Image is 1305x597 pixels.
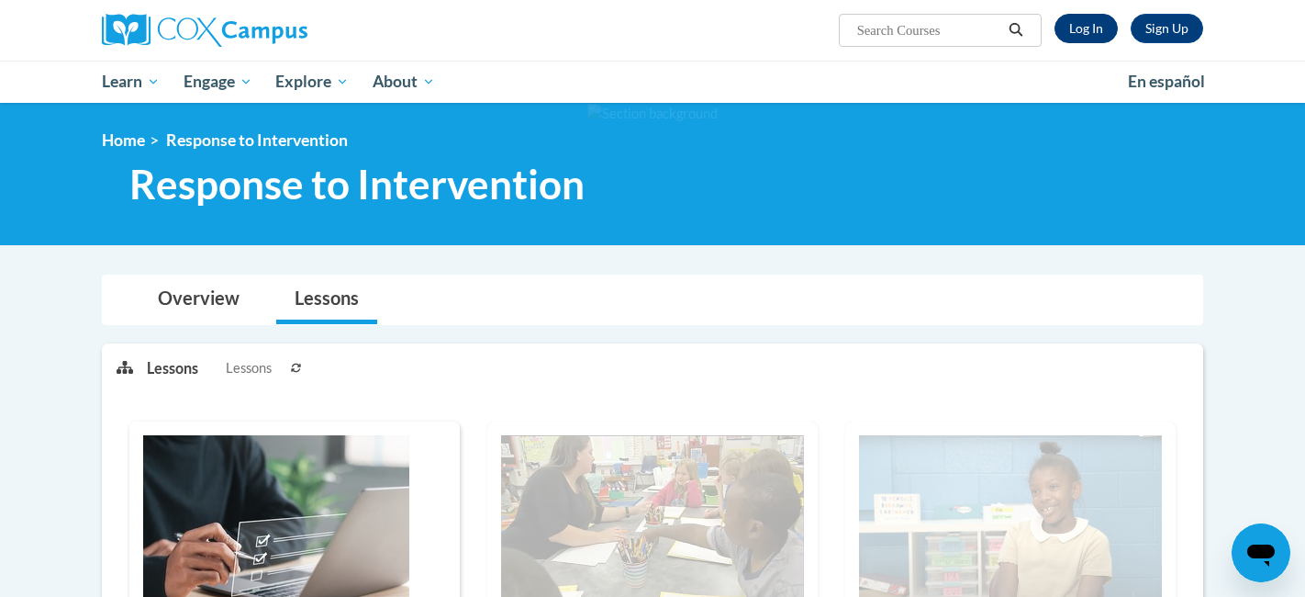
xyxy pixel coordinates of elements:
a: Overview [139,276,258,324]
img: Cox Campus [102,14,307,47]
span: Response to Intervention [166,130,348,150]
iframe: Button to launch messaging window [1232,524,1290,582]
span: Engage [184,71,252,93]
input: Search Courses [855,19,1002,41]
span: Lessons [226,358,272,378]
span: About [373,71,435,93]
a: Engage [172,61,264,103]
span: Learn [102,71,160,93]
span: En español [1128,72,1205,91]
a: Log In [1054,14,1118,43]
p: Lessons [147,358,198,378]
a: Explore [263,61,361,103]
a: Register [1131,14,1203,43]
img: Section background [587,104,718,124]
a: Home [102,130,145,150]
a: En español [1116,62,1217,101]
a: Lessons [276,276,377,324]
button: Search [1002,19,1030,41]
div: Main menu [74,61,1231,103]
a: Learn [90,61,172,103]
span: Explore [275,71,349,93]
a: About [361,61,447,103]
a: Cox Campus [102,14,451,47]
span: Response to Intervention [129,160,585,208]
